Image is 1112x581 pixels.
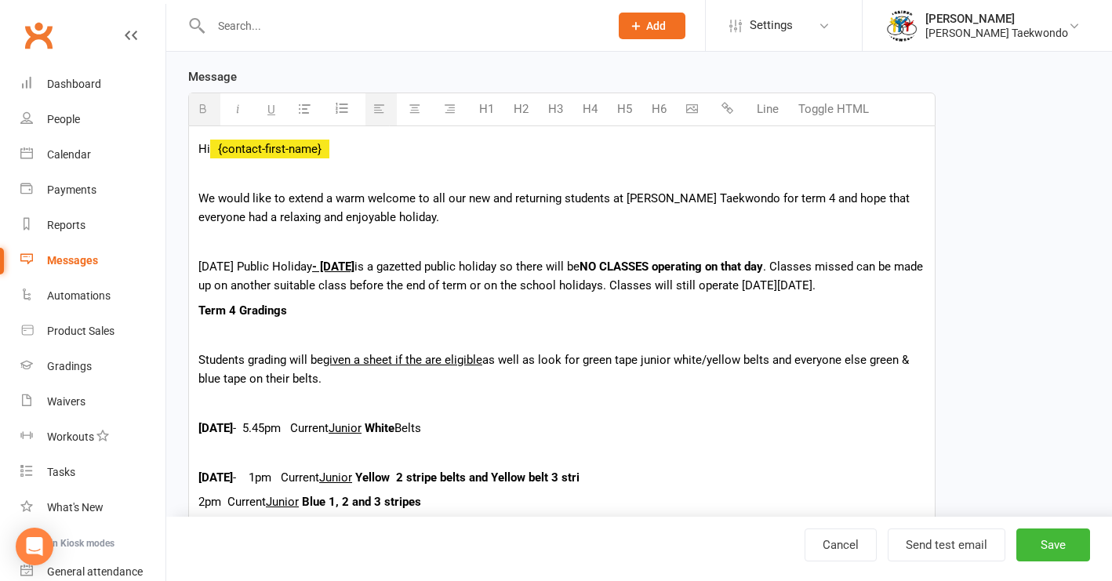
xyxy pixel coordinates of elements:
span: Students grading will be [198,353,323,367]
a: Cancel [805,528,877,561]
input: Search... [206,15,598,37]
button: Bold [189,93,220,125]
button: Align text left [365,93,397,125]
button: H3 [540,93,571,125]
a: Waivers [20,384,165,419]
a: Gradings [20,349,165,384]
div: Calendar [47,148,91,161]
div: Reports [47,219,85,231]
button: Italic [224,93,256,125]
button: H2 [506,93,536,125]
div: Messages [47,254,98,267]
div: What's New [47,501,104,514]
button: Line [749,93,787,125]
button: Align text right [436,93,467,125]
a: People [20,102,165,137]
span: [DATE] Public Holiday [198,260,354,274]
a: Product Sales [20,314,165,349]
button: H5 [609,93,640,125]
p: Hi [198,140,925,158]
button: Save [1016,528,1090,561]
label: Message [188,67,237,86]
a: Clubworx [19,16,58,55]
u: - [DATE] [312,260,354,274]
span: as well as look for green tape junior white/yellow belts and everyone else green & blue tape on t... [198,353,909,386]
img: thumb_image1638236014.png [886,10,918,42]
button: H4 [575,93,605,125]
button: Toggle HTML [790,93,877,125]
b: Yellow [355,470,390,485]
a: Calendar [20,137,165,172]
span: Belts [394,421,421,435]
u: Junior [329,421,362,435]
b: [DATE] [198,421,233,435]
b: Blue 1, 2 and 3 stripes [302,495,421,509]
div: Open Intercom Messenger [16,528,53,565]
div: Tasks [47,466,75,478]
div: [PERSON_NAME] [925,12,1068,26]
button: Center [401,93,432,125]
u: Junior [319,470,352,485]
a: Messages [20,243,165,278]
span: Settings [750,8,793,43]
button: Ordered List [326,94,362,124]
a: Dashboard [20,67,165,102]
div: Waivers [47,395,85,408]
button: H1 [471,93,502,125]
div: Workouts [47,430,94,443]
a: What's New [20,490,165,525]
a: Tasks [20,455,165,490]
a: Payments [20,172,165,208]
b: White [365,421,394,435]
button: Insert link [714,93,745,125]
div: General attendance [47,565,143,578]
b: NO CLASSES operating on that day [580,260,763,274]
b: Term 4 Gradings [198,303,287,318]
span: is a gazetted public holiday so there will be [354,260,580,274]
div: Dashboard [47,78,101,90]
div: People [47,113,80,125]
b: 2 stripe belts and Yellow belt 3 stri [396,470,580,485]
div: Gradings [47,360,92,372]
div: Product Sales [47,325,114,337]
b: [DATE] [198,470,233,485]
button: Underline [260,93,287,125]
div: Automations [47,289,111,302]
p: - 1pm Current [198,468,925,487]
div: [PERSON_NAME] Taekwondo [925,26,1068,40]
span: Add [646,20,666,32]
button: Unordered List [291,93,322,125]
u: Junior [266,495,299,509]
a: Automations [20,278,165,314]
p: We would like to extend a warm welcome to all our new and returning students at [PERSON_NAME] Tae... [198,189,925,227]
button: Add [619,13,685,39]
p: 2pm Current [198,492,925,511]
u: given a sheet if the are eligible [323,353,482,367]
a: Reports [20,208,165,243]
button: Send test email [888,528,1005,561]
button: H6 [644,93,674,125]
span: - 5.45pm Current [233,421,329,435]
a: Workouts [20,419,165,455]
div: Payments [47,183,96,196]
